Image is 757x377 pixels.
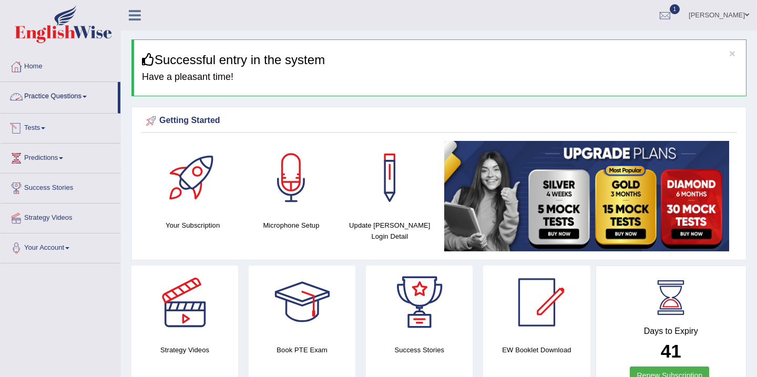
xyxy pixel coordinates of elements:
[1,52,120,78] a: Home
[1,144,120,170] a: Predictions
[661,341,681,361] b: 41
[608,327,735,336] h4: Days to Expiry
[1,174,120,200] a: Success Stories
[144,113,734,129] div: Getting Started
[1,114,120,140] a: Tests
[444,141,729,251] img: small5.jpg
[1,82,118,108] a: Practice Questions
[346,220,434,242] h4: Update [PERSON_NAME] Login Detail
[483,344,590,355] h4: EW Booklet Download
[729,48,735,59] button: ×
[366,344,473,355] h4: Success Stories
[142,72,738,83] h4: Have a pleasant time!
[670,4,680,14] span: 1
[1,233,120,260] a: Your Account
[142,53,738,67] h3: Successful entry in the system
[1,203,120,230] a: Strategy Videos
[131,344,238,355] h4: Strategy Videos
[19,111,118,130] a: Speaking Practice
[247,220,335,231] h4: Microphone Setup
[149,220,237,231] h4: Your Subscription
[249,344,355,355] h4: Book PTE Exam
